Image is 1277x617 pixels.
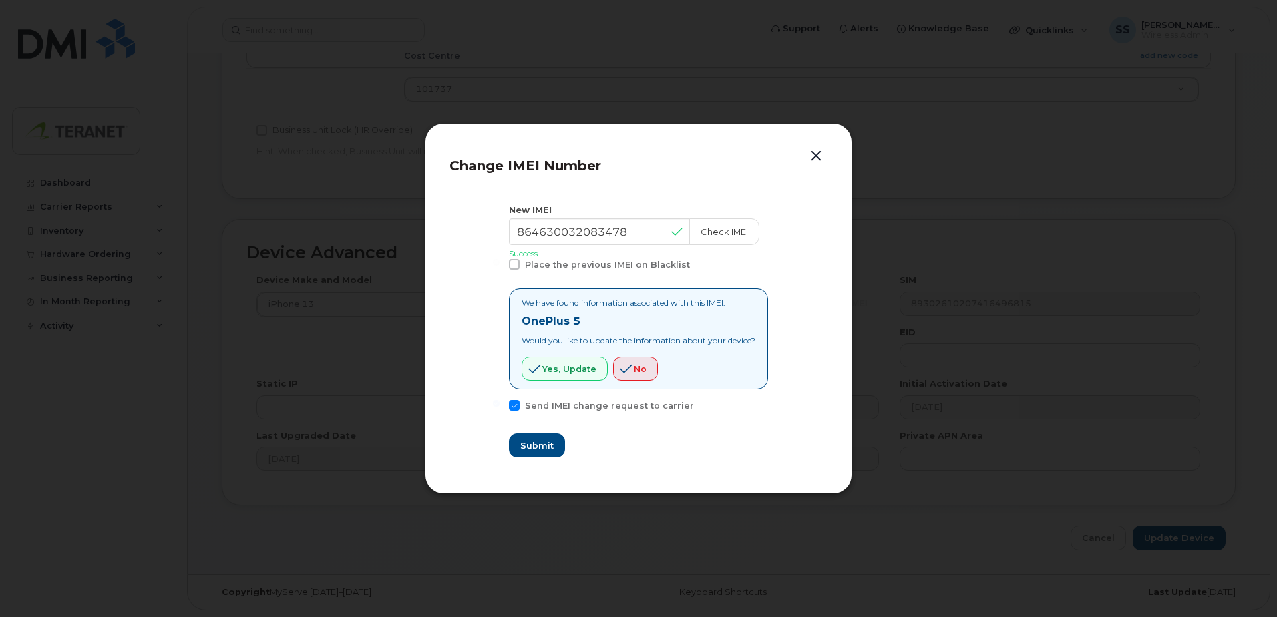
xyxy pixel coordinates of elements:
[525,260,690,270] span: Place the previous IMEI on Blacklist
[493,400,500,407] input: Send IMEI change request to carrier
[449,158,601,174] span: Change IMEI Number
[542,363,596,375] span: Yes, update
[493,259,500,266] input: Place the previous IMEI on Blacklist
[522,297,755,308] p: We have found information associated with this IMEI.
[689,218,759,245] button: Check IMEI
[634,363,647,375] span: No
[525,401,694,411] span: Send IMEI change request to carrier
[522,315,580,327] strong: OnePlus 5
[509,204,768,216] div: New IMEI
[522,335,755,346] p: Would you like to update the information about your device?
[522,357,608,381] button: Yes, update
[509,248,768,259] p: Success
[613,357,658,381] button: No
[509,433,565,457] button: Submit
[520,439,554,452] span: Submit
